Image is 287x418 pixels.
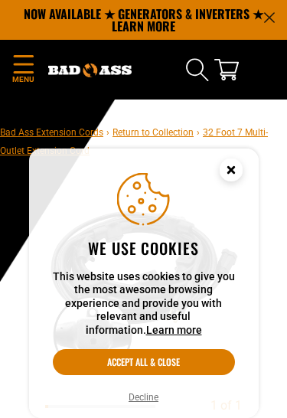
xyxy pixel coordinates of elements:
a: Learn more [146,324,202,336]
span: › [106,127,109,138]
span: › [197,127,200,138]
span: Menu [11,73,34,85]
summary: Search [185,57,210,82]
button: Decline [124,390,163,405]
h2: We use cookies [53,238,235,258]
summary: Menu [11,52,34,88]
a: Return to Collection [113,127,194,138]
button: Accept all & close [53,349,235,375]
img: Bad Ass Extension Cords [48,64,132,77]
p: This website uses cookies to give you the most awesome browsing experience and provide you with r... [53,270,235,338]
